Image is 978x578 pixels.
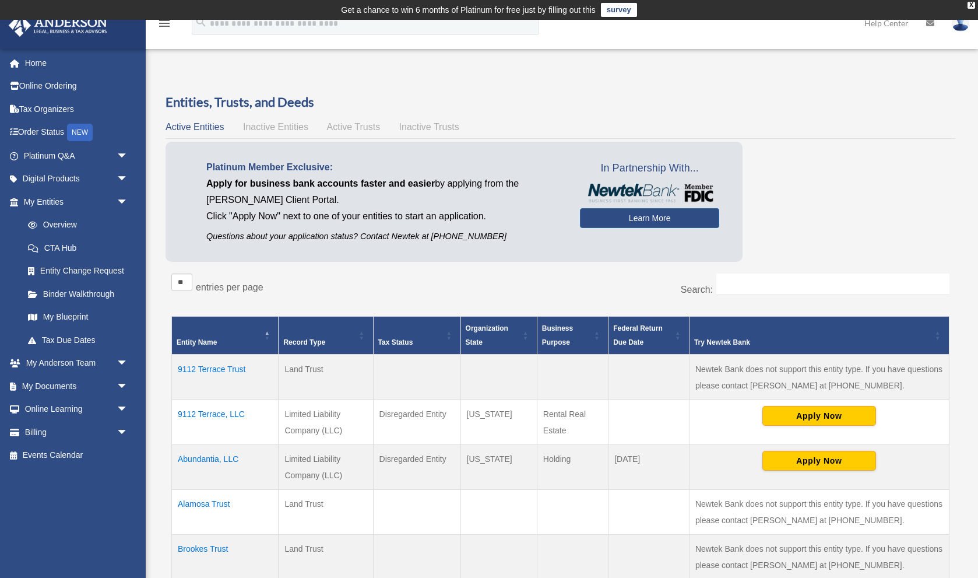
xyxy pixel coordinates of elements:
div: close [968,2,975,9]
th: Record Type: Activate to sort [279,317,373,355]
span: arrow_drop_down [117,167,140,191]
a: Platinum Q&Aarrow_drop_down [8,144,146,167]
div: NEW [67,124,93,141]
a: Online Learningarrow_drop_down [8,398,146,421]
td: Disregarded Entity [373,445,460,490]
i: menu [157,16,171,30]
span: Tax Status [378,338,413,346]
td: Disregarded Entity [373,400,460,445]
img: NewtekBankLogoSM.png [586,184,713,202]
a: Online Ordering [8,75,146,98]
span: arrow_drop_down [117,398,140,422]
td: Newtek Bank does not support this entity type. If you have questions please contact [PERSON_NAME]... [689,490,949,535]
a: survey [601,3,637,17]
td: Newtek Bank does not support this entity type. If you have questions please contact [PERSON_NAME]... [689,355,949,400]
p: Click "Apply Now" next to one of your entities to start an application. [206,208,562,225]
span: Entity Name [177,338,217,346]
span: Active Entities [166,122,224,132]
span: Organization State [466,324,508,346]
td: Holding [537,445,608,490]
span: In Partnership With... [580,159,719,178]
a: menu [157,20,171,30]
th: Federal Return Due Date: Activate to sort [608,317,689,355]
img: Anderson Advisors Platinum Portal [5,14,111,37]
a: Order StatusNEW [8,121,146,145]
td: Limited Liability Company (LLC) [279,400,373,445]
th: Business Purpose: Activate to sort [537,317,608,355]
a: Entity Change Request [16,260,140,283]
td: Limited Liability Company (LLC) [279,445,373,490]
span: arrow_drop_down [117,352,140,376]
span: arrow_drop_down [117,190,140,214]
span: Record Type [283,338,325,346]
a: CTA Hub [16,236,140,260]
a: Learn More [580,208,719,228]
a: Digital Productsarrow_drop_down [8,167,146,191]
a: My Blueprint [16,306,140,329]
div: Try Newtek Bank [694,335,931,349]
i: search [195,16,207,29]
span: Inactive Entities [243,122,308,132]
span: Inactive Trusts [399,122,459,132]
a: Binder Walkthrough [16,282,140,306]
span: Apply for business bank accounts faster and easier [206,178,435,188]
a: Overview [16,213,134,237]
td: [US_STATE] [460,445,537,490]
span: arrow_drop_down [117,144,140,168]
th: Try Newtek Bank : Activate to sort [689,317,949,355]
img: User Pic [952,15,969,31]
p: Questions about your application status? Contact Newtek at [PHONE_NUMBER] [206,229,562,244]
button: Apply Now [762,451,876,471]
td: Land Trust [279,355,373,400]
a: My Entitiesarrow_drop_down [8,190,140,213]
a: My Anderson Teamarrow_drop_down [8,352,146,375]
button: Apply Now [762,406,876,426]
a: Tax Organizers [8,97,146,121]
span: arrow_drop_down [117,421,140,444]
a: Events Calendar [8,444,146,467]
th: Tax Status: Activate to sort [373,317,460,355]
p: by applying from the [PERSON_NAME] Client Portal. [206,176,562,208]
td: Abundantia, LLC [172,445,279,490]
a: Billingarrow_drop_down [8,421,146,444]
td: Alamosa Trust [172,490,279,535]
h3: Entities, Trusts, and Deeds [166,93,955,111]
a: Home [8,51,146,75]
th: Entity Name: Activate to invert sorting [172,317,279,355]
td: 9112 Terrace Trust [172,355,279,400]
label: entries per page [196,282,263,292]
td: 9112 Terrace, LLC [172,400,279,445]
td: [DATE] [608,445,689,490]
span: Business Purpose [542,324,573,346]
label: Search: [681,285,713,295]
span: Federal Return Due Date [613,324,663,346]
a: Tax Due Dates [16,328,140,352]
td: Land Trust [279,490,373,535]
td: [US_STATE] [460,400,537,445]
p: Platinum Member Exclusive: [206,159,562,176]
div: Get a chance to win 6 months of Platinum for free just by filling out this [341,3,596,17]
th: Organization State: Activate to sort [460,317,537,355]
td: Rental Real Estate [537,400,608,445]
span: Active Trusts [327,122,381,132]
span: arrow_drop_down [117,374,140,398]
a: My Documentsarrow_drop_down [8,374,146,398]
